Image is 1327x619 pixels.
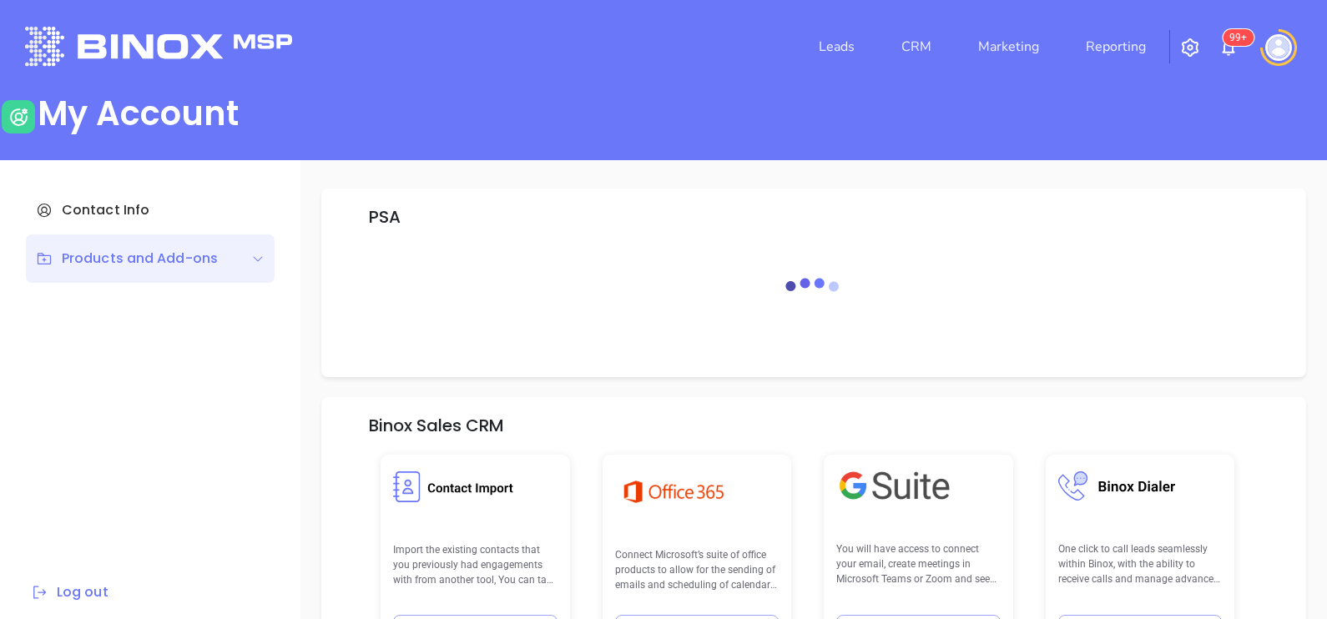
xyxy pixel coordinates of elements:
[1265,34,1292,61] img: user
[615,547,780,593] p: Connect Microsoft’s suite of office products to allow for the sending of emails and scheduling of...
[812,30,861,63] a: Leads
[26,581,114,603] button: Log out
[1180,38,1200,58] img: iconSetting
[369,415,504,435] h5: Binox Sales CRM
[26,234,275,283] div: Products and Add-ons
[1223,29,1254,46] sup: 100
[1058,541,1223,587] p: One click to call leads seamlessly within Binox, with the ability to receive calls and manage adv...
[1219,38,1239,58] img: iconNotification
[369,207,401,227] h5: PSA
[836,541,1001,587] p: You will have access to connect your email, create meetings in Microsoft Teams or Zoom and see yo...
[971,30,1046,63] a: Marketing
[393,542,558,588] p: Import the existing contacts that you previously had engagements with from another tool, You can ...
[1079,30,1153,63] a: Reporting
[26,186,275,234] div: Contact Info
[25,27,292,66] img: logo
[38,93,239,133] div: My Account
[36,249,218,269] div: Products and Add-ons
[2,100,35,133] img: user
[895,30,938,63] a: CRM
